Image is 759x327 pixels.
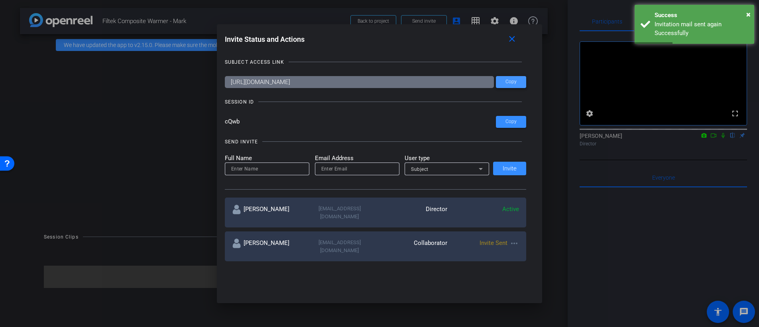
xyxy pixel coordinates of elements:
[655,20,748,38] div: Invitation mail sent again Successfully
[655,11,748,20] div: Success
[231,164,303,174] input: Enter Name
[480,239,507,247] span: Invite Sent
[746,10,751,19] span: ×
[225,32,527,47] div: Invite Status and Actions
[304,205,376,220] div: [EMAIL_ADDRESS][DOMAIN_NAME]
[509,239,519,248] mat-icon: more_horiz
[232,239,304,254] div: [PERSON_NAME]
[321,164,393,174] input: Enter Email
[505,79,517,85] span: Copy
[225,154,309,163] mat-label: Full Name
[502,206,519,213] span: Active
[496,76,526,88] button: Copy
[507,34,517,44] mat-icon: close
[315,154,399,163] mat-label: Email Address
[304,239,376,254] div: [EMAIL_ADDRESS][DOMAIN_NAME]
[411,166,429,172] span: Subject
[232,205,304,220] div: [PERSON_NAME]
[225,98,254,106] div: SESSION ID
[746,8,751,20] button: Close
[405,154,489,163] mat-label: User type
[376,205,447,220] div: Director
[225,98,527,106] openreel-title-line: SESSION ID
[376,239,447,254] div: Collaborator
[225,58,284,66] div: SUBJECT ACCESS LINK
[496,116,526,128] button: Copy
[225,138,527,146] openreel-title-line: SEND INVITE
[225,138,258,146] div: SEND INVITE
[505,119,517,125] span: Copy
[225,58,527,66] openreel-title-line: SUBJECT ACCESS LINK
